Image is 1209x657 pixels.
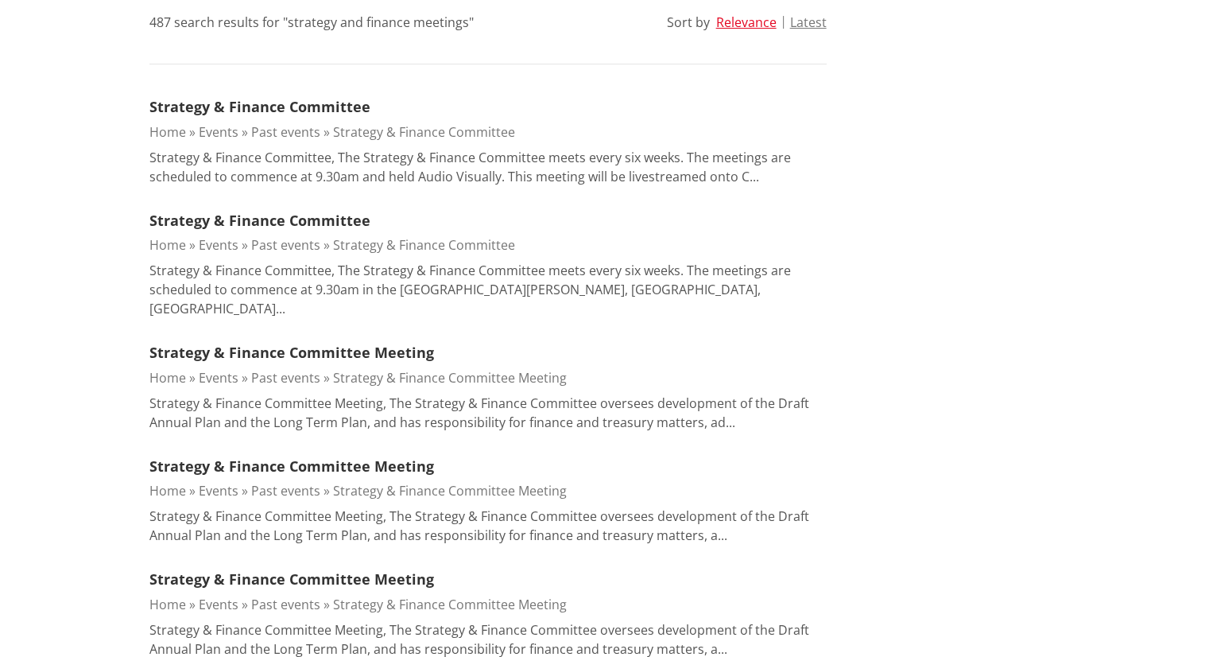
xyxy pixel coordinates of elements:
[149,570,434,589] a: Strategy & Finance Committee Meeting
[149,261,827,318] p: Strategy & Finance Committee, The Strategy & Finance Committee meets every six weeks. The meeting...
[149,507,827,545] p: Strategy & Finance Committee Meeting, The Strategy & Finance Committee oversees development of th...
[667,13,710,32] div: Sort by
[790,15,827,29] button: Latest
[149,211,370,230] a: Strategy & Finance Committee
[251,369,320,387] a: Past events
[333,123,515,141] a: Strategy & Finance Committee
[251,482,320,500] a: Past events
[149,457,434,476] a: Strategy & Finance Committee Meeting
[199,123,238,141] a: Events
[149,343,434,362] a: Strategy & Finance Committee Meeting
[149,236,186,254] a: Home
[251,596,320,613] a: Past events
[251,236,320,254] a: Past events
[149,394,827,432] p: Strategy & Finance Committee Meeting, The Strategy & Finance Committee oversees development of th...
[199,482,238,500] a: Events
[1136,590,1193,647] iframe: Messenger Launcher
[149,596,186,613] a: Home
[149,369,186,387] a: Home
[149,97,370,116] a: Strategy & Finance Committee
[716,15,777,29] button: Relevance
[149,13,474,32] div: 487 search results for "strategy and finance meetings"
[149,148,827,186] p: Strategy & Finance Committee, The Strategy & Finance Committee meets every six weeks. The meeting...
[333,596,567,613] a: Strategy & Finance Committee Meeting
[333,369,567,387] a: Strategy & Finance Committee Meeting
[199,596,238,613] a: Events
[251,123,320,141] a: Past events
[333,236,515,254] a: Strategy & Finance Committee
[199,369,238,387] a: Events
[149,482,186,500] a: Home
[199,236,238,254] a: Events
[149,123,186,141] a: Home
[333,482,567,500] a: Strategy & Finance Committee Meeting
